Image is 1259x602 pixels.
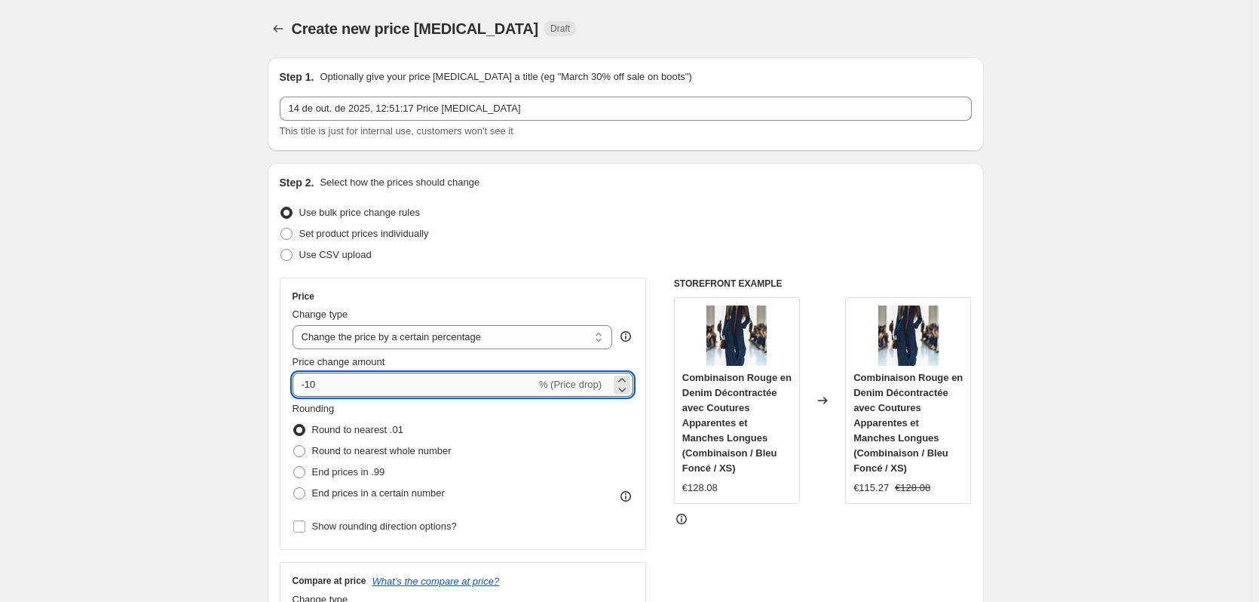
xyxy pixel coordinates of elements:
h3: Compare at price [293,575,366,587]
button: Price change jobs [268,18,289,39]
span: End prices in .99 [312,466,385,478]
div: help [618,329,633,344]
span: This title is just for internal use, customers won't see it [280,125,513,137]
span: Set product prices individually [299,228,429,239]
span: Use CSV upload [299,249,372,260]
span: Change type [293,309,348,320]
h6: STOREFRONT EXAMPLE [674,278,972,290]
span: Create new price [MEDICAL_DATA] [292,20,539,37]
input: 30% off holiday sale [280,97,972,121]
p: Select how the prices should change [320,175,479,190]
img: jpg_7b46f1d8-3a1d-4cf6-84c2-98f04ef06b4f_80x.jpg [706,306,767,366]
span: Use bulk price change rules [299,207,420,218]
h2: Step 1. [280,69,314,84]
span: Round to nearest whole number [312,445,452,456]
div: €115.27 [853,481,889,496]
input: -15 [293,373,536,397]
span: Draft [550,23,570,35]
h2: Step 2. [280,175,314,190]
strike: €128.08 [895,481,930,496]
div: €128.08 [682,481,718,496]
span: Price change amount [293,356,385,367]
span: End prices in a certain number [312,487,445,499]
h3: Price [293,290,314,303]
img: jpg_7b46f1d8-3a1d-4cf6-84c2-98f04ef06b4f_80x.jpg [878,306,939,366]
span: Combinaison Rouge en Denim Décontractée avec Coutures Apparentes et Manches Longues (Combinaison ... [853,372,963,474]
span: Round to nearest .01 [312,424,403,435]
span: % (Price drop) [539,379,602,390]
button: What's the compare at price? [372,576,500,587]
span: Rounding [293,403,335,414]
span: Combinaison Rouge en Denim Décontractée avec Coutures Apparentes et Manches Longues (Combinaison ... [682,372,792,474]
span: Show rounding direction options? [312,521,457,532]
p: Optionally give your price [MEDICAL_DATA] a title (eg "March 30% off sale on boots") [320,69,691,84]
